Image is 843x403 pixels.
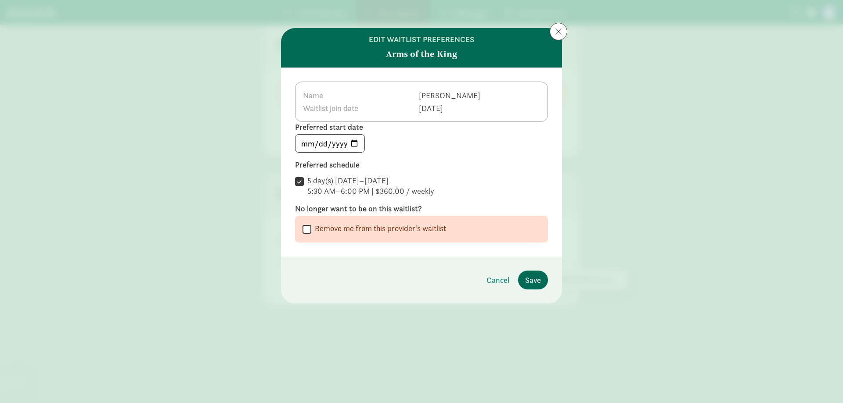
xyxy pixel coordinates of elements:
span: Save [525,274,541,286]
button: Save [518,271,548,289]
h6: edit waitlist preferences [369,35,474,44]
th: Waitlist join date [303,102,418,114]
td: [DATE] [418,102,481,114]
span: Cancel [486,274,509,286]
div: 5 day(s) [DATE]–[DATE] [307,175,434,186]
div: 5:30 AM–6:00 PM | $360.00 / weekly [307,186,434,196]
label: Preferred schedule [295,160,548,170]
th: Name [303,89,418,102]
label: Remove me from this provider's waitlist [311,223,446,234]
label: No longer want to be on this waitlist? [295,203,548,214]
td: [PERSON_NAME] [418,89,481,102]
strong: Arms of the King [386,47,457,61]
button: Cancel [479,271,516,289]
label: Preferred start date [295,122,548,132]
